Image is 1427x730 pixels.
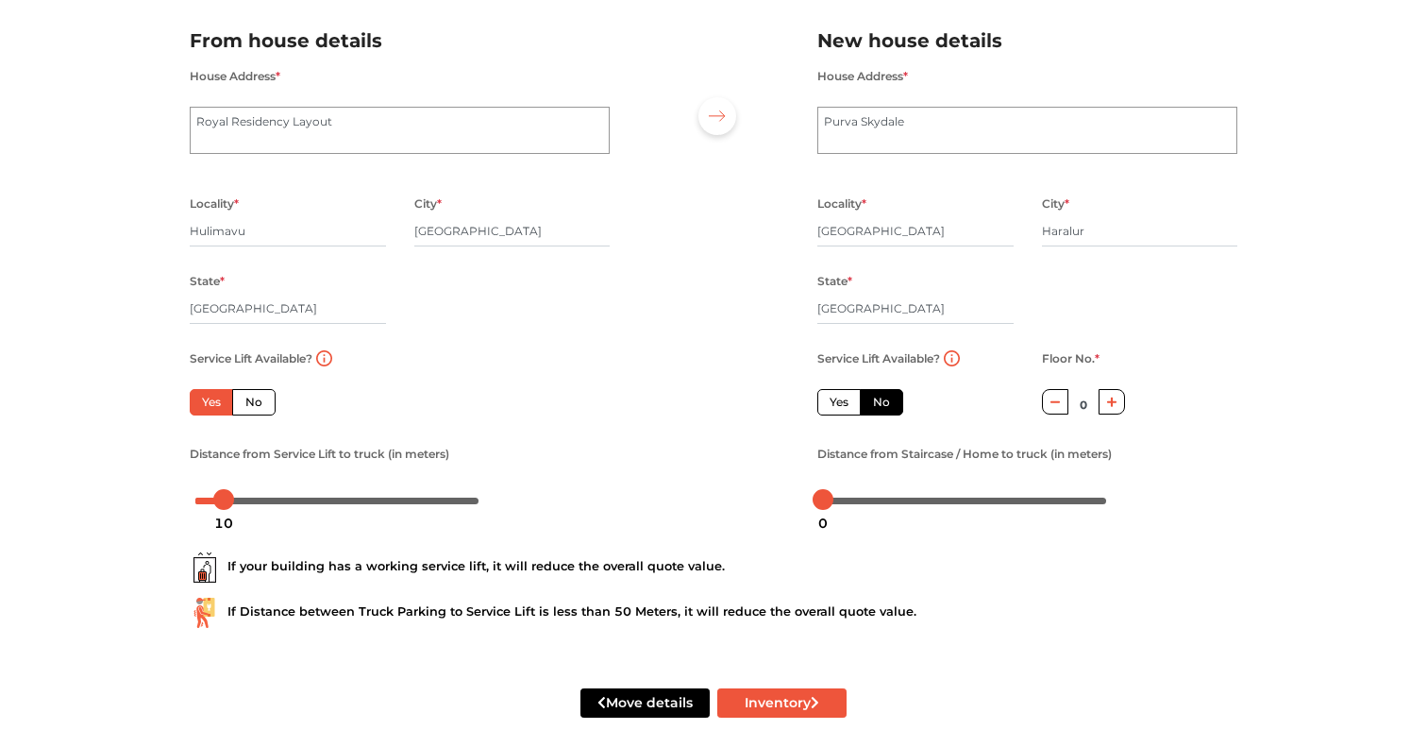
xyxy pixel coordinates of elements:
[817,64,908,89] label: House Address
[232,389,276,416] label: No
[190,389,233,416] label: Yes
[414,192,442,216] label: City
[817,107,1237,154] textarea: Purva Skydale
[190,64,280,89] label: House Address
[190,552,1237,583] div: If your building has a working service lift, it will reduce the overall quote value.
[811,507,835,539] div: 0
[817,25,1237,57] h2: New house details
[190,552,220,583] img: ...
[860,389,903,416] label: No
[190,598,220,628] img: ...
[190,269,225,294] label: State
[190,442,449,467] label: Distance from Service Lift to truck (in meters)
[190,192,239,216] label: Locality
[817,347,940,371] label: Service Lift Available?
[207,507,241,539] div: 10
[817,442,1112,467] label: Distance from Staircase / Home to truck (in meters)
[817,269,852,294] label: State
[190,347,312,371] label: Service Lift Available?
[817,192,866,216] label: Locality
[580,688,710,718] button: Move details
[190,25,610,57] h2: From house details
[1042,347,1100,371] label: Floor No.
[1042,192,1069,216] label: City
[190,598,1237,628] div: If Distance between Truck Parking to Service Lift is less than 50 Meters, it will reduce the over...
[817,389,861,416] label: Yes
[717,688,847,718] button: Inventory
[190,107,610,154] textarea: Royal Residency Layout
